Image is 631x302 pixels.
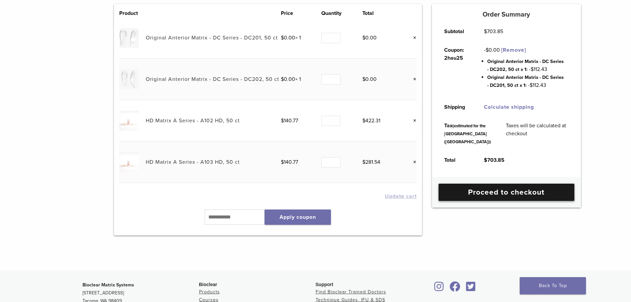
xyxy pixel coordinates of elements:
img: Original Anterior Matrix - DC Series - DC202, 50 ct [119,69,139,89]
button: Apply coupon [265,210,331,225]
a: Find Bioclear Trained Doctors [316,289,386,295]
a: HD Matrix A Series - A102 HD, 50 ct [146,117,240,124]
span: - 112.43 [529,66,547,73]
span: $ [362,117,365,124]
span: Original Anterior Matrix - DC Series - DC202, 50 ct x 1: [487,59,564,72]
h5: Order Summary [432,11,581,19]
small: (estimated for the [GEOGRAPHIC_DATA] ([GEOGRAPHIC_DATA])) [444,123,491,145]
bdi: 0.00 [281,34,295,41]
span: Original Anterior Matrix - DC Series - DC201, 50 ct x 1: [487,75,564,88]
span: $ [281,34,284,41]
span: $ [362,159,365,165]
span: × 1 [281,34,301,41]
th: Price [281,9,321,17]
img: HD Matrix A Series - A102 HD, 50 ct [119,111,139,130]
bdi: 0.00 [362,76,377,83]
th: Product [119,9,146,17]
th: Coupon: 2hau25 [437,41,477,98]
span: $ [362,34,365,41]
span: 0.00 [486,47,500,53]
bdi: 0.00 [281,76,295,83]
a: Proceed to checkout [439,184,574,201]
bdi: 703.85 [484,157,504,163]
bdi: 281.54 [362,159,380,165]
bdi: 140.77 [281,117,298,124]
span: $ [530,82,533,89]
bdi: 422.31 [362,117,380,124]
span: $ [484,28,487,35]
th: Shipping [437,98,477,116]
a: Calculate shipping [484,104,534,110]
th: Total [437,151,477,169]
a: Original Anterior Matrix - DC Series - DC201, 50 ct [146,34,278,41]
a: Remove this item [408,116,417,125]
a: Bioclear [432,285,446,292]
span: $ [362,76,365,83]
th: Tax [437,116,499,151]
span: $ [281,117,284,124]
bdi: 703.85 [484,28,503,35]
span: Bioclear [199,282,217,287]
span: $ [486,47,489,53]
a: Remove this item [408,158,417,166]
span: $ [281,159,284,165]
td: Taxes will be calculated at checkout [499,116,576,151]
a: HD Matrix A Series - A103 HD, 50 ct [146,159,240,165]
span: Support [316,282,334,287]
a: Remove 2hau25 coupon [501,47,526,53]
td: - [477,41,576,98]
span: - 112.43 [528,82,546,89]
a: Products [199,289,220,295]
img: Original Anterior Matrix - DC Series - DC201, 50 ct [119,28,139,47]
bdi: 140.77 [281,159,298,165]
th: Total [362,9,399,17]
span: $ [281,76,284,83]
span: $ [531,66,534,73]
strong: Bioclear Matrix Systems [82,282,134,288]
a: Bioclear [464,285,478,292]
button: Update cart [385,194,417,199]
a: Remove this item [408,75,417,84]
span: × 1 [281,76,301,83]
th: Quantity [321,9,362,17]
a: Original Anterior Matrix - DC Series - DC202, 50 ct [146,76,279,83]
th: Subtotal [437,22,477,41]
a: Back To Top [520,277,586,294]
img: HD Matrix A Series - A103 HD, 50 ct [119,152,139,172]
a: Bioclear [447,285,463,292]
a: Remove this item [408,33,417,42]
span: $ [484,157,487,163]
bdi: 0.00 [362,34,377,41]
